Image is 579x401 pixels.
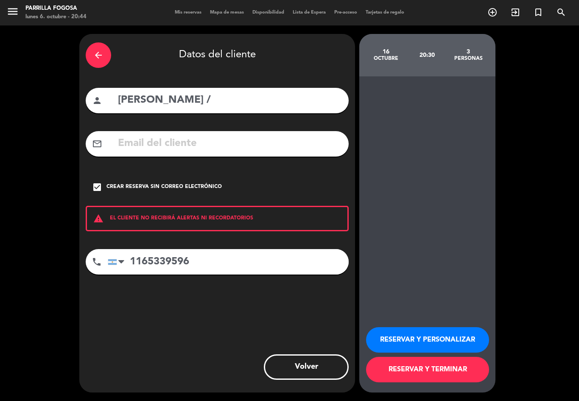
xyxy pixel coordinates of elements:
[288,10,330,15] span: Lista de Espera
[92,257,102,267] i: phone
[171,10,206,15] span: Mis reservas
[533,7,543,17] i: turned_in_not
[108,250,128,274] div: Argentina: +54
[92,95,102,106] i: person
[87,213,110,224] i: warning
[86,206,349,231] div: EL CLIENTE NO RECIBIRÁ ALERTAS NI RECORDATORIOS
[6,5,19,18] i: menu
[117,92,342,109] input: Nombre del cliente
[448,48,489,55] div: 3
[448,55,489,62] div: personas
[556,7,566,17] i: search
[25,4,87,13] div: Parrilla Fogosa
[264,354,349,380] button: Volver
[361,10,408,15] span: Tarjetas de regalo
[106,183,222,191] div: Crear reserva sin correo electrónico
[117,135,342,152] input: Email del cliente
[206,10,248,15] span: Mapa de mesas
[92,139,102,149] i: mail_outline
[330,10,361,15] span: Pre-acceso
[86,40,349,70] div: Datos del cliente
[407,40,448,70] div: 20:30
[248,10,288,15] span: Disponibilidad
[25,13,87,21] div: lunes 6. octubre - 20:44
[93,50,103,60] i: arrow_back
[366,48,407,55] div: 16
[6,5,19,21] button: menu
[487,7,498,17] i: add_circle_outline
[92,182,102,192] i: check_box
[108,249,349,275] input: Número de teléfono...
[366,55,407,62] div: octubre
[366,327,489,353] button: RESERVAR Y PERSONALIZAR
[366,357,489,382] button: RESERVAR Y TERMINAR
[510,7,520,17] i: exit_to_app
